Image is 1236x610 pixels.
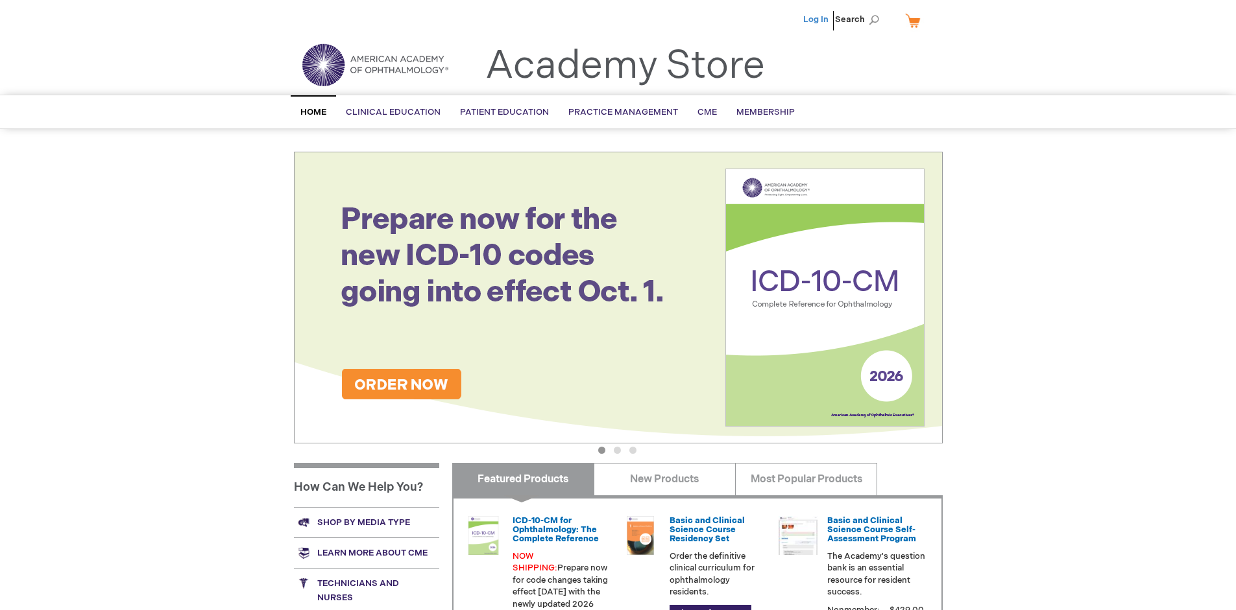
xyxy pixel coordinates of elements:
[621,516,660,555] img: 02850963u_47.png
[736,107,795,117] span: Membership
[294,463,439,507] h1: How Can We Help You?
[464,516,503,555] img: 0120008u_42.png
[670,550,768,598] p: Order the definitive clinical curriculum for ophthalmology residents.
[485,43,765,89] a: Academy Store
[670,515,745,545] a: Basic and Clinical Science Course Residency Set
[594,463,736,495] a: New Products
[452,463,594,495] a: Featured Products
[779,516,818,555] img: bcscself_20.jpg
[598,447,605,454] button: 1 of 3
[294,507,439,537] a: Shop by media type
[346,107,441,117] span: Clinical Education
[827,550,926,598] p: The Academy's question bank is an essential resource for resident success.
[300,107,326,117] span: Home
[697,107,717,117] span: CME
[294,537,439,568] a: Learn more about CME
[803,14,829,25] a: Log In
[513,515,599,545] a: ICD-10-CM for Ophthalmology: The Complete Reference
[614,447,621,454] button: 2 of 3
[835,6,884,32] span: Search
[513,551,557,574] font: NOW SHIPPING:
[629,447,636,454] button: 3 of 3
[827,515,916,545] a: Basic and Clinical Science Course Self-Assessment Program
[568,107,678,117] span: Practice Management
[460,107,549,117] span: Patient Education
[735,463,877,495] a: Most Popular Products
